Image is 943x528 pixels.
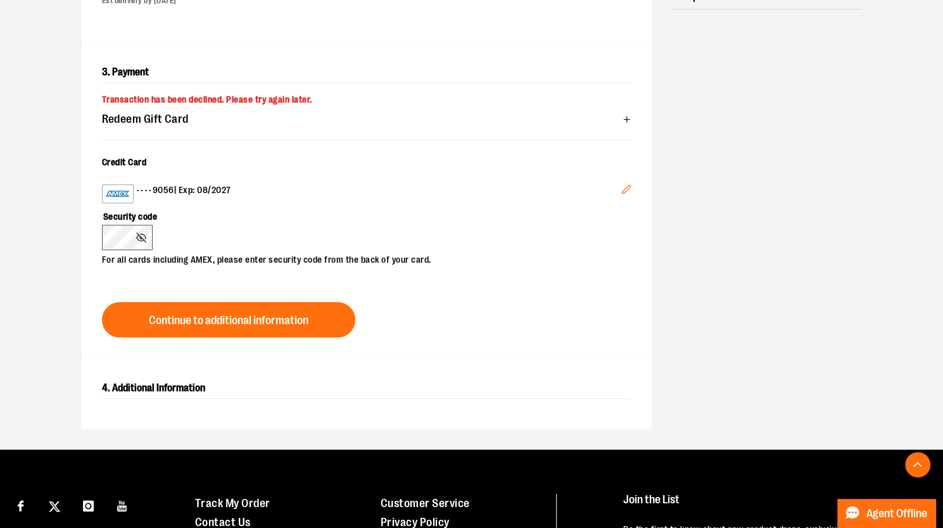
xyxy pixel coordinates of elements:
button: Agent Offline [837,499,935,528]
h4: Join the List [623,494,918,517]
button: Edit [611,174,642,208]
a: Customer Service [381,497,470,510]
h2: 3. Payment [102,62,631,83]
img: Twitter [49,501,60,512]
a: Visit our X page [44,494,66,516]
h2: 4. Additional Information [102,378,631,399]
label: Security code [102,203,619,225]
a: Visit our Youtube page [111,494,134,516]
img: American Express card example showing the 15-digit card number [105,186,130,201]
span: Transaction has been declined. Please try again later. [102,94,312,104]
p: For all cards including AMEX, please enter security code from the back of your card. [102,250,619,267]
a: Visit our Facebook page [9,494,32,516]
button: Redeem Gift Card [102,106,631,132]
button: Continue to additional information [102,302,355,337]
span: Agent Offline [866,508,927,520]
a: Visit our Instagram page [77,494,99,516]
button: Back To Top [905,452,930,477]
div: •••• 9056 | Exp: 08/2027 [102,184,621,203]
a: Track My Order [195,497,270,510]
span: Redeem Gift Card [102,113,189,125]
span: Credit Card [102,157,147,167]
span: Continue to additional information [149,315,308,327]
